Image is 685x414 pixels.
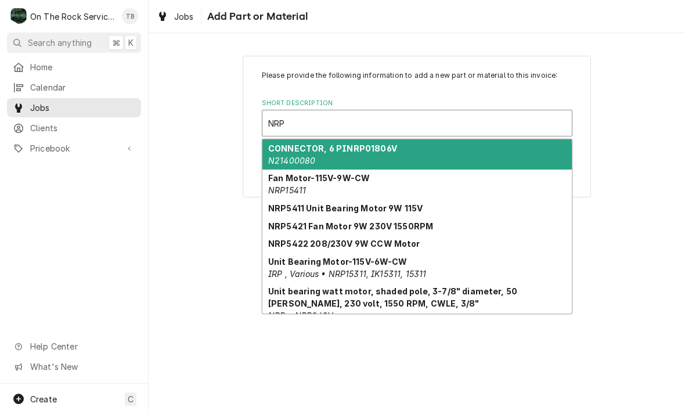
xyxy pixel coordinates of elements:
[268,156,315,165] em: N21400080
[268,269,426,279] em: IRP , Various • NRP15311, IK15311, 15311
[30,361,134,373] span: What's New
[268,173,370,183] strong: Fan Motor-115V-9W-CW
[268,185,306,195] em: NRP15411
[262,99,572,136] div: Short Description
[28,37,92,49] span: Search anything
[243,56,591,197] div: Line Item Create/Update
[30,81,135,93] span: Calendar
[7,57,141,77] a: Home
[7,98,141,117] a: Jobs
[7,357,141,376] a: Go to What's New
[262,70,572,81] p: Please provide the following information to add a new part or material to this invoice:
[268,221,433,231] strong: NRP5421 Fan Motor 9W 230V 1550RPM
[112,37,120,49] span: ⌘
[152,7,199,26] a: Jobs
[30,142,118,154] span: Pricebook
[30,340,134,352] span: Help Center
[122,8,138,24] div: Todd Brady's Avatar
[268,286,517,308] strong: Unit bearing watt motor, shaded pole, 3-7/8" diameter, 50 [PERSON_NAME], 230 volt, 1550 RPM, CWLE...
[30,10,116,23] div: On The Rock Services
[128,37,134,49] span: K
[7,139,141,158] a: Go to Pricebook
[262,70,572,136] div: Line Item Create/Update Form
[268,203,423,213] strong: NRP5411 Unit Bearing Motor 9W 115V
[7,78,141,97] a: Calendar
[10,8,27,24] div: O
[7,118,141,138] a: Clients
[7,337,141,356] a: Go to Help Center
[268,239,420,249] strong: NRP5422 208/230V 9W CCW Motor
[204,9,308,24] span: Add Part or Material
[10,8,27,24] div: On The Rock Services's Avatar
[30,102,135,114] span: Jobs
[30,122,135,134] span: Clients
[128,393,134,405] span: C
[268,143,397,153] strong: CONNECTOR, 6 PINRP01806V
[268,311,333,321] em: NRP • NRP260V
[30,61,135,73] span: Home
[262,99,572,108] label: Short Description
[268,257,408,267] strong: Unit Bearing Motor-115V-6W-CW
[174,10,194,23] span: Jobs
[7,33,141,53] button: Search anything⌘K
[122,8,138,24] div: TB
[30,394,57,404] span: Create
